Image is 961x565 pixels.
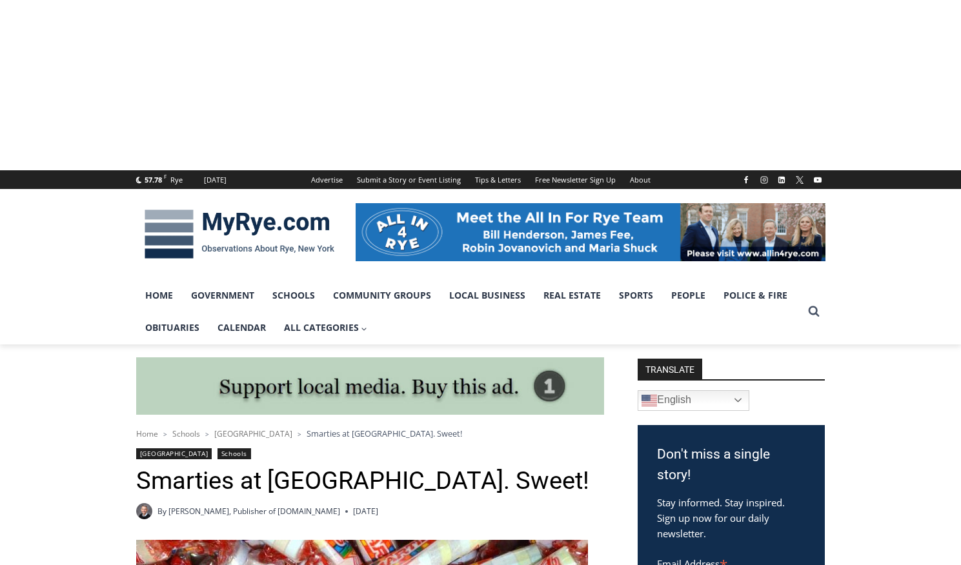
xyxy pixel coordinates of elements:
nav: Breadcrumbs [136,427,604,440]
span: 57.78 [145,175,162,184]
div: [DATE] [204,174,227,186]
div: Rye [170,174,183,186]
a: [GEOGRAPHIC_DATA] [214,428,292,439]
a: Local Business [440,279,534,312]
a: Tips & Letters [468,170,528,189]
h3: Don't miss a single story! [657,444,805,485]
span: All Categories [284,321,368,335]
span: F [164,173,167,180]
img: support local media, buy this ad [136,357,604,415]
h1: Smarties at [GEOGRAPHIC_DATA]. Sweet! [136,466,604,496]
span: > [163,430,167,439]
a: Home [136,279,182,312]
a: Submit a Story or Event Listing [350,170,468,189]
a: Schools [263,279,324,312]
a: Police & Fire [714,279,796,312]
img: en [642,393,657,408]
a: Community Groups [324,279,440,312]
nav: Primary Navigation [136,279,802,344]
a: All Categories [275,312,377,344]
a: About [623,170,658,189]
a: [GEOGRAPHIC_DATA] [136,448,212,459]
a: Free Newsletter Sign Up [528,170,623,189]
img: MyRye.com [136,201,343,268]
a: YouTube [810,172,825,188]
a: Government [182,279,263,312]
time: [DATE] [353,505,378,517]
span: > [205,430,209,439]
a: Calendar [208,312,275,344]
a: Advertise [304,170,350,189]
span: By [157,505,167,517]
a: [PERSON_NAME], Publisher of [DOMAIN_NAME] [168,506,340,517]
a: Linkedin [774,172,789,188]
a: Facebook [738,172,754,188]
a: Sports [610,279,662,312]
strong: TRANSLATE [638,359,702,379]
span: Smarties at [GEOGRAPHIC_DATA]. Sweet! [307,428,462,439]
a: People [662,279,714,312]
a: Author image [136,503,152,519]
a: Instagram [756,172,772,188]
a: Obituaries [136,312,208,344]
a: English [638,390,749,411]
nav: Secondary Navigation [304,170,658,189]
a: Schools [172,428,200,439]
a: X [792,172,807,188]
a: Real Estate [534,279,610,312]
img: All in for Rye [356,203,825,261]
a: Home [136,428,158,439]
a: Schools [217,448,251,459]
button: View Search Form [802,300,825,323]
p: Stay informed. Stay inspired. Sign up now for our daily newsletter. [657,495,805,541]
span: > [298,430,301,439]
